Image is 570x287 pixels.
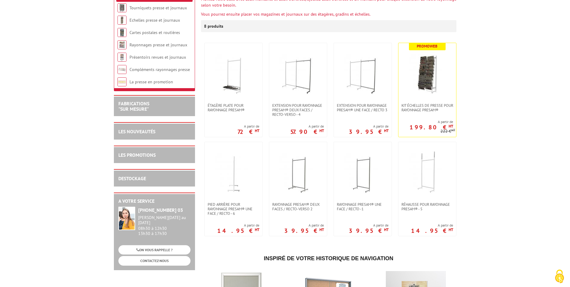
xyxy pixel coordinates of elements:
a: Étagère plate pour rayonnage Presam® [205,103,262,112]
span: Kit échelles de presse pour rayonnage Presam® [401,103,453,112]
sup: HT [449,227,453,232]
span: A partir de [411,223,453,228]
sup: HT [255,227,259,232]
p: 39.95 € [349,229,389,233]
p: 39.95 € [284,229,324,233]
span: Pied arrière pour rayonnage Presam® une face / recto - 6 [208,202,259,216]
p: Vous pourrez ensuite placer vos magazines et journaux sur des étagères, gradins et échelles. [201,11,456,17]
span: Extension pour rayonnage Presam® DEUX FACES / RECTO-VERSO - 4 [272,103,324,117]
sup: HT [451,128,455,132]
p: 222 € [440,129,455,134]
a: Kit échelles de presse pour rayonnage Presam® [398,103,456,112]
img: Cookies (fenêtre modale) [552,269,567,284]
img: La presse en promotion [117,77,126,86]
img: Echelles presse et journaux [117,16,126,25]
img: Rayonnage Presam® deux faces / recto-verso 2 [277,151,319,193]
span: A partir de [349,124,389,129]
img: Étagère plate pour rayonnage Presam® [212,52,255,94]
span: Inspiré de votre historique de navigation [264,255,393,261]
a: Compléments rayonnages presse [130,67,190,72]
a: DESTOCKAGE [118,175,146,181]
img: Rayonnage Presam® une face / recto -1 [342,151,384,193]
a: La presse en promotion [130,79,173,85]
p: 57.90 € [290,130,324,134]
span: Étagère plate pour rayonnage Presam® [208,103,259,112]
sup: HT [255,128,259,133]
strong: [PHONE_NUMBER] 03 [138,207,183,213]
a: Pied arrière pour rayonnage Presam® une face / recto - 6 [205,202,262,216]
b: Promoweb [417,44,437,49]
span: A partir de [217,223,259,228]
a: Rayonnages presse et journaux [130,42,187,48]
span: A partir de [290,124,324,129]
img: Tourniquets presse et journaux [117,3,126,12]
div: 08h30 à 12h30 13h30 à 17h30 [138,215,191,236]
img: Compléments rayonnages presse [117,65,126,74]
span: Rayonnage Presam® deux faces / recto-verso 2 [272,202,324,211]
img: widget-service.jpg [118,207,135,230]
div: [PERSON_NAME][DATE] au [DATE] [138,215,191,225]
img: Kit échelles de presse pour rayonnage Presam® [406,52,448,94]
a: Présentoirs revues et journaux [130,54,186,60]
h2: A votre service [118,199,191,204]
img: Extension pour rayonnage Presam® DEUX FACES / RECTO-VERSO - 4 [277,52,319,94]
a: FABRICATIONS"Sur Mesure" [118,100,149,112]
a: LES NOUVEAUTÉS [118,128,155,134]
a: Echelles presse et journaux [130,17,180,23]
a: Rayonnage Presam® deux faces / recto-verso 2 [269,202,327,211]
img: Cartes postales et routières [117,28,126,37]
p: 199.80 € [410,125,453,129]
sup: HT [449,124,453,129]
a: Cartes postales et routières [130,30,180,35]
a: LES PROMOTIONS [118,152,156,158]
span: Extension pour rayonnage Presam® une face / recto 3 [337,103,389,112]
a: Extension pour rayonnage Presam® DEUX FACES / RECTO-VERSO - 4 [269,103,327,117]
a: ON VOUS RAPPELLE ? [118,245,191,255]
a: Réhausse pour rayonnage Presam® - 5 [398,202,456,211]
p: 14.95 € [217,229,259,233]
p: 72 € [237,130,259,134]
button: Cookies (fenêtre modale) [549,267,570,287]
sup: HT [319,128,324,133]
a: Tourniquets presse et journaux [130,5,187,11]
p: 39.95 € [349,130,389,134]
img: Pied arrière pour rayonnage Presam® une face / recto - 6 [212,151,255,193]
img: Réhausse pour rayonnage Presam® - 5 [406,151,448,193]
sup: HT [319,227,324,232]
p: 8 produits [204,20,227,32]
sup: HT [384,227,389,232]
a: CONTACTEZ-NOUS [118,256,191,265]
span: A partir de [349,223,389,228]
span: Réhausse pour rayonnage Presam® - 5 [401,202,453,211]
img: Extension pour rayonnage Presam® une face / recto 3 [342,52,384,94]
span: A partir de [398,119,453,124]
span: A partir de [284,223,324,228]
span: Rayonnage Presam® une face / recto -1 [337,202,389,211]
img: Présentoirs revues et journaux [117,53,126,62]
a: Extension pour rayonnage Presam® une face / recto 3 [334,103,392,112]
p: 14.95 € [411,229,453,233]
sup: HT [384,128,389,133]
span: A partir de [237,124,259,129]
a: Rayonnage Presam® une face / recto -1 [334,202,392,211]
img: Rayonnages presse et journaux [117,40,126,49]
